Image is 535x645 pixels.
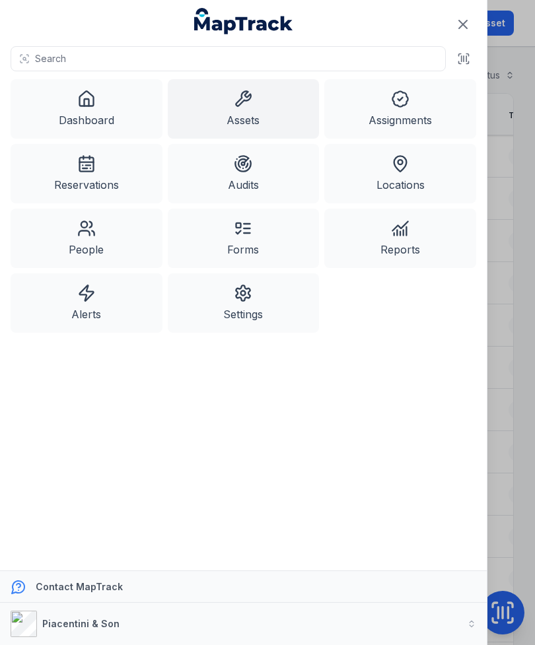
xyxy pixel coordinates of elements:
[449,11,477,38] button: Close navigation
[324,79,476,139] a: Assignments
[11,209,162,268] a: People
[168,209,320,268] a: Forms
[35,52,66,65] span: Search
[11,273,162,333] a: Alerts
[324,209,476,268] a: Reports
[36,581,123,592] strong: Contact MapTrack
[11,46,446,71] button: Search
[168,273,320,333] a: Settings
[11,79,162,139] a: Dashboard
[11,144,162,203] a: Reservations
[168,144,320,203] a: Audits
[194,8,293,34] a: MapTrack
[324,144,476,203] a: Locations
[168,79,320,139] a: Assets
[42,618,120,629] strong: Piacentini & Son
